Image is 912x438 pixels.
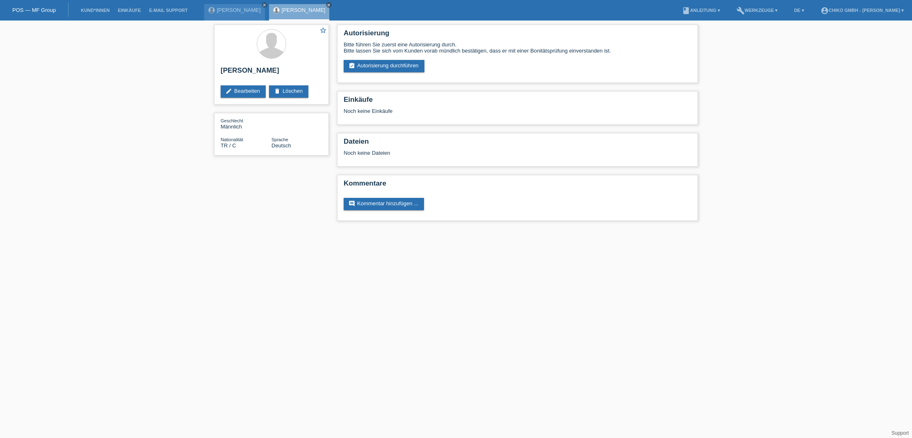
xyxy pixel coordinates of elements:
[221,137,243,142] span: Nationalität
[282,7,326,13] a: [PERSON_NAME]
[891,430,909,436] a: Support
[344,96,691,108] h2: Einkäufe
[344,150,594,156] div: Noch keine Dateien
[344,198,424,210] a: commentKommentar hinzufügen ...
[816,8,908,13] a: account_circleChiko GmbH - [PERSON_NAME] ▾
[221,118,243,123] span: Geschlecht
[271,142,291,149] span: Deutsch
[114,8,145,13] a: Einkäufe
[77,8,114,13] a: Kund*innen
[319,27,327,34] i: star_border
[344,60,424,72] a: assignment_turned_inAutorisierung durchführen
[145,8,192,13] a: E-Mail Support
[344,29,691,41] h2: Autorisierung
[682,7,690,15] i: book
[344,41,691,54] div: Bitte führen Sie zuerst eine Autorisierung durch. Bitte lassen Sie sich vom Kunden vorab mündlich...
[217,7,261,13] a: [PERSON_NAME]
[269,85,308,98] a: deleteLöschen
[821,7,829,15] i: account_circle
[732,8,782,13] a: buildWerkzeuge ▾
[271,137,288,142] span: Sprache
[736,7,745,15] i: build
[226,88,232,94] i: edit
[790,8,808,13] a: DE ▾
[326,2,332,8] a: close
[327,3,331,7] i: close
[221,117,271,130] div: Männlich
[678,8,724,13] a: bookAnleitung ▾
[221,85,266,98] a: editBearbeiten
[349,62,355,69] i: assignment_turned_in
[262,2,267,8] a: close
[12,7,56,13] a: POS — MF Group
[344,138,691,150] h2: Dateien
[221,142,236,149] span: Türkei / C / 16.07.2005
[274,88,280,94] i: delete
[344,108,691,120] div: Noch keine Einkäufe
[262,3,267,7] i: close
[221,67,322,79] h2: [PERSON_NAME]
[349,200,355,207] i: comment
[319,27,327,35] a: star_border
[344,179,691,192] h2: Kommentare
